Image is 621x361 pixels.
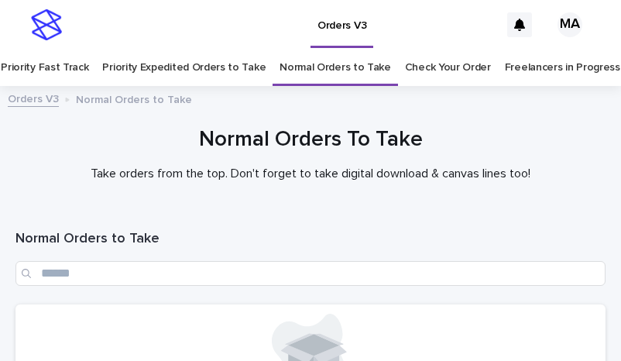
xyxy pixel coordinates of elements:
[505,50,620,86] a: Freelancers in Progress
[15,261,606,286] input: Search
[15,125,606,154] h1: Normal Orders To Take
[405,50,491,86] a: Check Your Order
[280,50,391,86] a: Normal Orders to Take
[76,90,192,107] p: Normal Orders to Take
[15,230,606,249] h1: Normal Orders to Take
[15,167,606,181] p: Take orders from the top. Don't forget to take digital download & canvas lines too!
[1,50,88,86] a: Priority Fast Track
[558,12,582,37] div: MA
[8,89,59,107] a: Orders V3
[31,9,62,40] img: stacker-logo-s-only.png
[102,50,266,86] a: Priority Expedited Orders to Take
